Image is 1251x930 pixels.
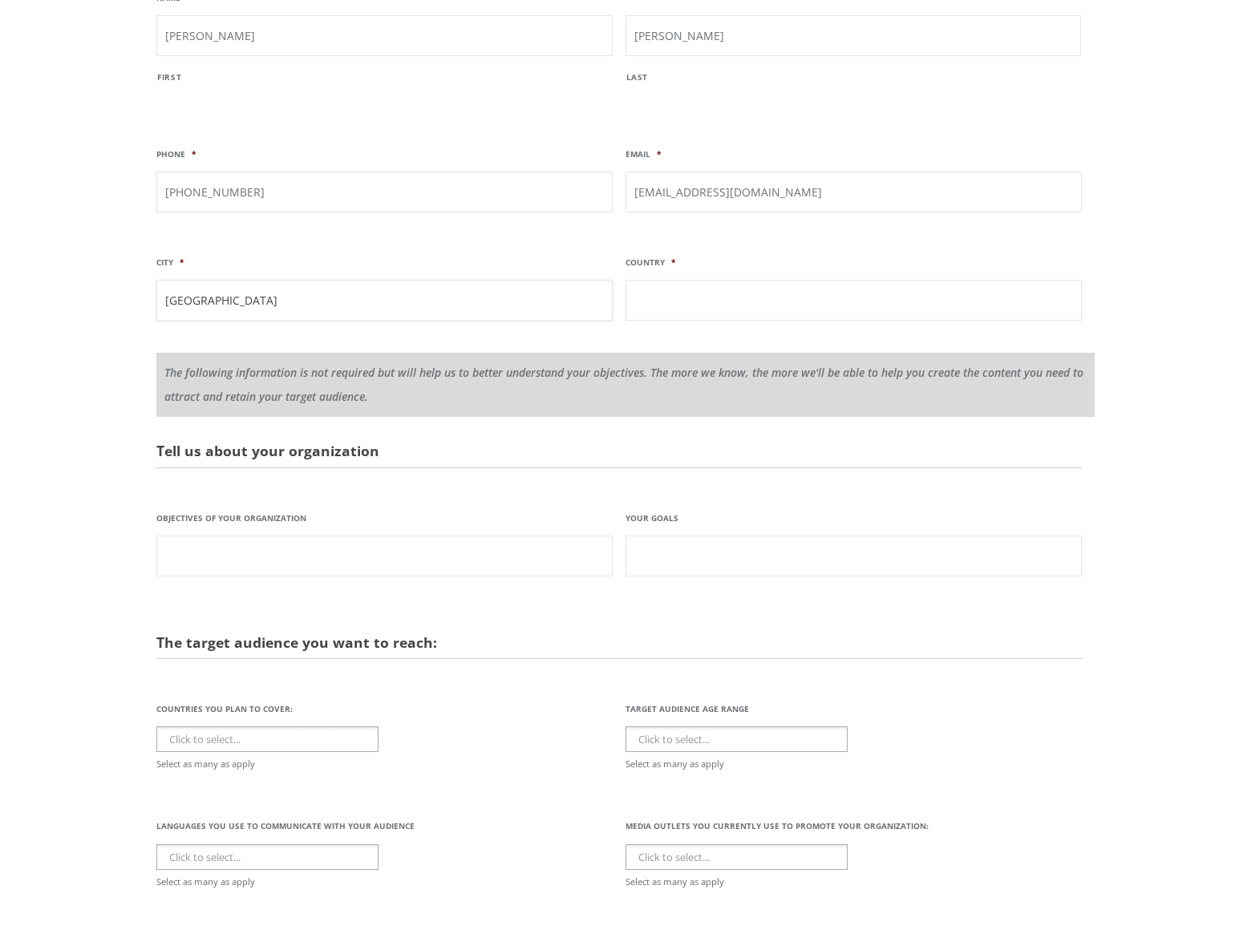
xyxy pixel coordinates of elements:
div: Select as many as apply [625,752,1082,776]
em: The following information is not required but will help us to better understand your objectives. ... [164,365,1083,404]
label: City [156,257,184,268]
h2: The target audience you want to reach: [156,633,1082,653]
label: Target Audience Age Range [625,704,749,714]
label: First [157,57,613,97]
div: Select as many as apply [156,752,613,776]
label: Last [626,57,1082,97]
label: Media outlets you currently use to promote your organization: [625,821,929,831]
label: Email [625,149,661,160]
label: Languages you use to communicate with your audience [156,821,415,831]
label: Countries you plan to cover: [156,704,293,714]
label: Objectives of your organization [156,513,306,524]
div: Select as many as apply [156,870,613,894]
label: Your Goals [625,513,678,524]
div: Select as many as apply [625,870,1082,894]
label: Phone [156,149,196,160]
label: Country [625,257,675,268]
h2: Tell us about your organization [156,441,1069,461]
